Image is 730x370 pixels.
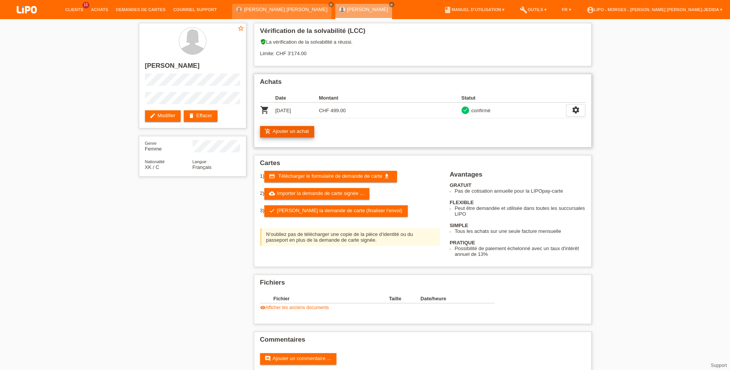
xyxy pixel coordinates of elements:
b: GRATUIT [450,182,471,188]
h2: Fichiers [260,279,585,290]
i: check [269,208,275,214]
div: 1) [260,171,440,182]
th: Date/heure [420,294,483,303]
h2: Avantages [450,171,585,182]
th: Date [275,93,319,103]
a: [PERSON_NAME] [347,7,388,12]
b: FLEXIBLE [450,200,474,205]
i: build [520,6,527,14]
td: CHF 499.00 [319,103,363,118]
a: star_border [237,25,244,33]
i: star_border [237,25,244,32]
div: 3) [260,205,440,217]
div: confirmé [469,106,491,115]
i: credit_card [269,173,275,179]
a: close [328,2,334,7]
a: commentAjouter un commentaire ... [260,353,336,365]
td: [DATE] [275,103,319,118]
span: Genre [145,141,157,146]
a: Support [711,363,727,368]
a: add_shopping_cartAjouter un achat [260,126,315,138]
a: account_circleLIPO - Morges - [PERSON_NAME] [PERSON_NAME]-Jedida ▾ [583,7,726,12]
h2: Cartes [260,159,585,171]
i: close [390,3,394,7]
a: buildOutils ▾ [516,7,550,12]
a: bookManuel d’utilisation ▾ [440,7,508,12]
i: settings [572,106,580,114]
i: cloud_upload [269,190,275,196]
i: book [444,6,452,14]
div: Femme [145,140,193,152]
i: add_shopping_cart [265,128,271,134]
li: Pas de cotisation annuelle pour la LIPOpay-carte [455,188,585,194]
a: FR ▾ [558,7,575,12]
h2: Commentaires [260,336,585,347]
i: get_app [384,173,390,179]
i: check [463,107,468,113]
span: Kosovo / C / 13.07.2009 [145,164,160,170]
i: comment [265,355,271,362]
a: deleteEffacer [184,110,218,122]
th: Fichier [274,294,389,303]
a: check[PERSON_NAME] la demande de carte (finaliser l’envoi) [264,205,408,217]
span: Télécharger le formulaire de demande de carte [278,173,382,179]
th: Taille [389,294,420,303]
i: edit [150,113,156,119]
div: La vérification de la solvabilité a réussi. Limite: CHF 3'174.00 [260,39,585,62]
b: SIMPLE [450,223,468,228]
span: Français [193,164,212,170]
i: close [329,3,333,7]
h2: [PERSON_NAME] [145,62,240,74]
a: Achats [87,7,112,12]
th: Statut [461,93,566,103]
a: LIPO pay [8,16,46,21]
b: PRATIQUE [450,240,475,246]
a: Courriel Support [170,7,221,12]
i: account_circle [587,6,594,14]
span: Nationalité [145,159,165,164]
li: Peut être demandée et utilisée dans toutes les succursales LIPO [455,205,585,217]
a: editModifier [145,110,181,122]
a: close [389,2,394,7]
div: 2) [260,188,440,200]
i: delete [188,113,194,119]
i: POSP00019828 [260,105,269,115]
h2: Achats [260,78,585,90]
a: Clients [61,7,87,12]
a: Demandes de cartes [112,7,170,12]
span: Langue [193,159,207,164]
a: credit_card Télécharger le formulaire de demande de carte get_app [264,171,397,182]
a: [PERSON_NAME] [PERSON_NAME] [244,7,327,12]
a: visibilityAfficher les anciens documents [260,305,329,310]
h2: Vérification de la solvabilité (LCC) [260,27,585,39]
th: Montant [319,93,363,103]
i: visibility [260,305,265,310]
span: 16 [82,2,89,8]
a: cloud_uploadImporter la demande de carte signée ... [264,188,369,200]
li: Tous les achats sur une seule facture mensuelle [455,228,585,234]
i: verified_user [260,39,266,45]
div: N‘oubliez pas de télécharger une copie de la pièce d‘identité ou du passeport en plus de la deman... [260,228,440,246]
li: Possibilité de paiement échelonné avec un taux d'intérêt annuel de 13% [455,246,585,257]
